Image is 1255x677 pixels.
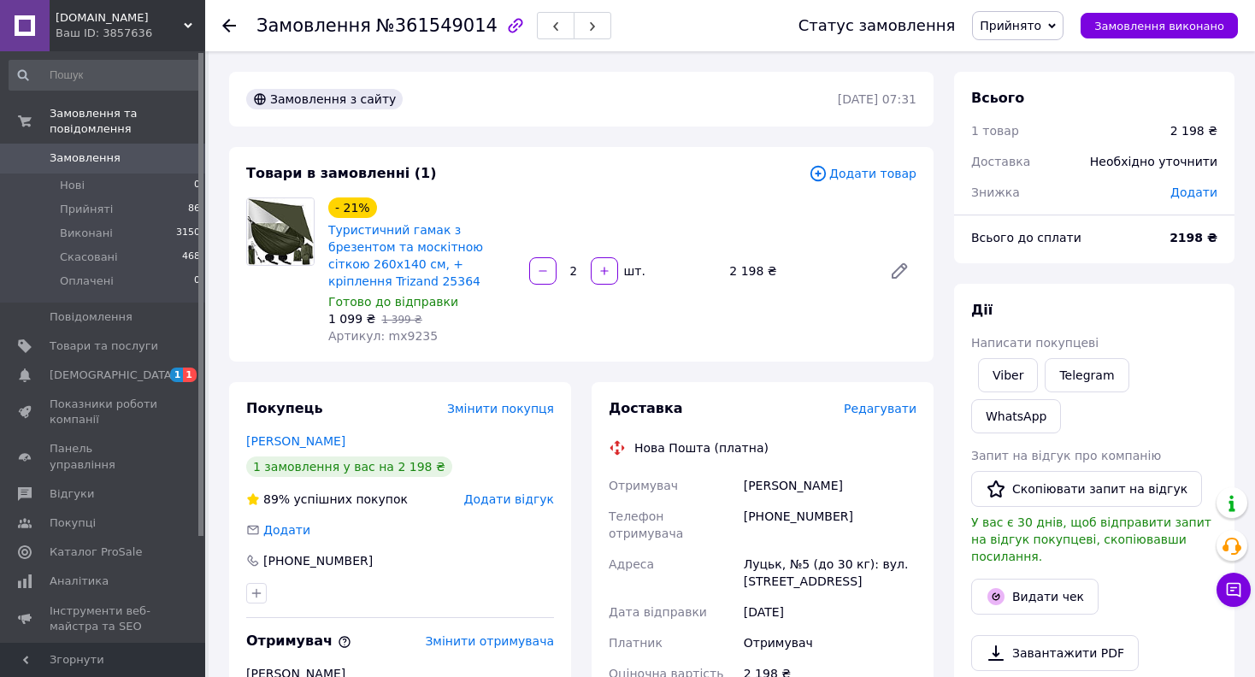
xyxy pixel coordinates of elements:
[256,15,371,36] span: Замовлення
[1170,122,1217,139] div: 2 198 ₴
[60,178,85,193] span: Нові
[170,368,184,382] span: 1
[971,90,1024,106] span: Всього
[971,399,1061,433] a: WhatsApp
[1045,358,1128,392] a: Telegram
[50,150,121,166] span: Замовлення
[328,197,377,218] div: - 21%
[50,486,94,502] span: Відгуки
[971,635,1139,671] a: Завантажити PDF
[182,250,200,265] span: 468
[630,439,773,456] div: Нова Пошта (платна)
[328,329,438,343] span: Артикул: mx9235
[60,250,118,265] span: Скасовані
[798,17,956,34] div: Статус замовлення
[609,636,663,650] span: Платник
[740,627,920,658] div: Отримувач
[1094,20,1224,32] span: Замовлення виконано
[971,579,1099,615] button: Видати чек
[246,633,351,649] span: Отримувач
[263,523,310,537] span: Додати
[328,312,375,326] span: 1 099 ₴
[60,202,113,217] span: Прийняті
[381,314,421,326] span: 1 399 ₴
[50,368,176,383] span: [DEMOGRAPHIC_DATA]
[609,557,654,571] span: Адреса
[246,456,452,477] div: 1 замовлення у вас на 2 198 ₴
[1080,143,1228,180] div: Необхідно уточнити
[882,254,916,288] a: Редагувати
[194,178,200,193] span: 0
[971,449,1161,462] span: Запит на відгук про компанію
[971,185,1020,199] span: Знижка
[188,202,200,217] span: 86
[183,368,197,382] span: 1
[50,338,158,354] span: Товари та послуги
[50,603,158,634] span: Інструменти веб-майстра та SEO
[56,10,184,26] span: Try.com.ua
[1170,231,1217,244] b: 2198 ₴
[740,501,920,549] div: [PHONE_NUMBER]
[222,17,236,34] div: Повернутися назад
[722,259,875,283] div: 2 198 ₴
[328,223,483,288] a: Туристичний гамак з брезентом та москітною сіткою 260x140 см, + кріплення Trizand 25364
[971,124,1019,138] span: 1 товар
[978,358,1038,392] a: Viber
[971,231,1081,244] span: Всього до сплати
[971,155,1030,168] span: Доставка
[56,26,205,41] div: Ваш ID: 3857636
[609,479,678,492] span: Отримувач
[844,402,916,415] span: Редагувати
[50,397,158,427] span: Показники роботи компанії
[980,19,1041,32] span: Прийнято
[740,470,920,501] div: [PERSON_NAME]
[246,434,345,448] a: [PERSON_NAME]
[376,15,498,36] span: №361549014
[194,274,200,289] span: 0
[9,60,202,91] input: Пошук
[620,262,647,280] div: шт.
[609,400,683,416] span: Доставка
[740,597,920,627] div: [DATE]
[971,336,1099,350] span: Написати покупцеві
[50,441,158,472] span: Панель управління
[246,491,408,508] div: успішних покупок
[247,198,314,265] img: Туристичний гамак з брезентом та москітною сіткою 260x140 см, + кріплення Trizand 25364
[971,302,993,318] span: Дії
[246,89,403,109] div: Замовлення з сайту
[809,164,916,183] span: Додати товар
[263,492,290,506] span: 89%
[609,509,683,540] span: Телефон отримувача
[425,634,554,648] span: Змінити отримувача
[50,574,109,589] span: Аналітика
[50,545,142,560] span: Каталог ProSale
[740,549,920,597] div: Луцьк, №5 (до 30 кг): вул. [STREET_ADDRESS]
[60,226,113,241] span: Виконані
[447,402,554,415] span: Змінити покупця
[1217,573,1251,607] button: Чат з покупцем
[50,106,205,137] span: Замовлення та повідомлення
[328,295,458,309] span: Готово до відправки
[246,400,323,416] span: Покупець
[1170,185,1217,199] span: Додати
[176,226,200,241] span: 3150
[262,552,374,569] div: [PHONE_NUMBER]
[609,605,707,619] span: Дата відправки
[50,309,133,325] span: Повідомлення
[838,92,916,106] time: [DATE] 07:31
[246,165,437,181] span: Товари в замовленні (1)
[50,515,96,531] span: Покупці
[971,515,1211,563] span: У вас є 30 днів, щоб відправити запит на відгук покупцеві, скопіювавши посилання.
[971,471,1202,507] button: Скопіювати запит на відгук
[1081,13,1238,38] button: Замовлення виконано
[464,492,554,506] span: Додати відгук
[60,274,114,289] span: Оплачені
